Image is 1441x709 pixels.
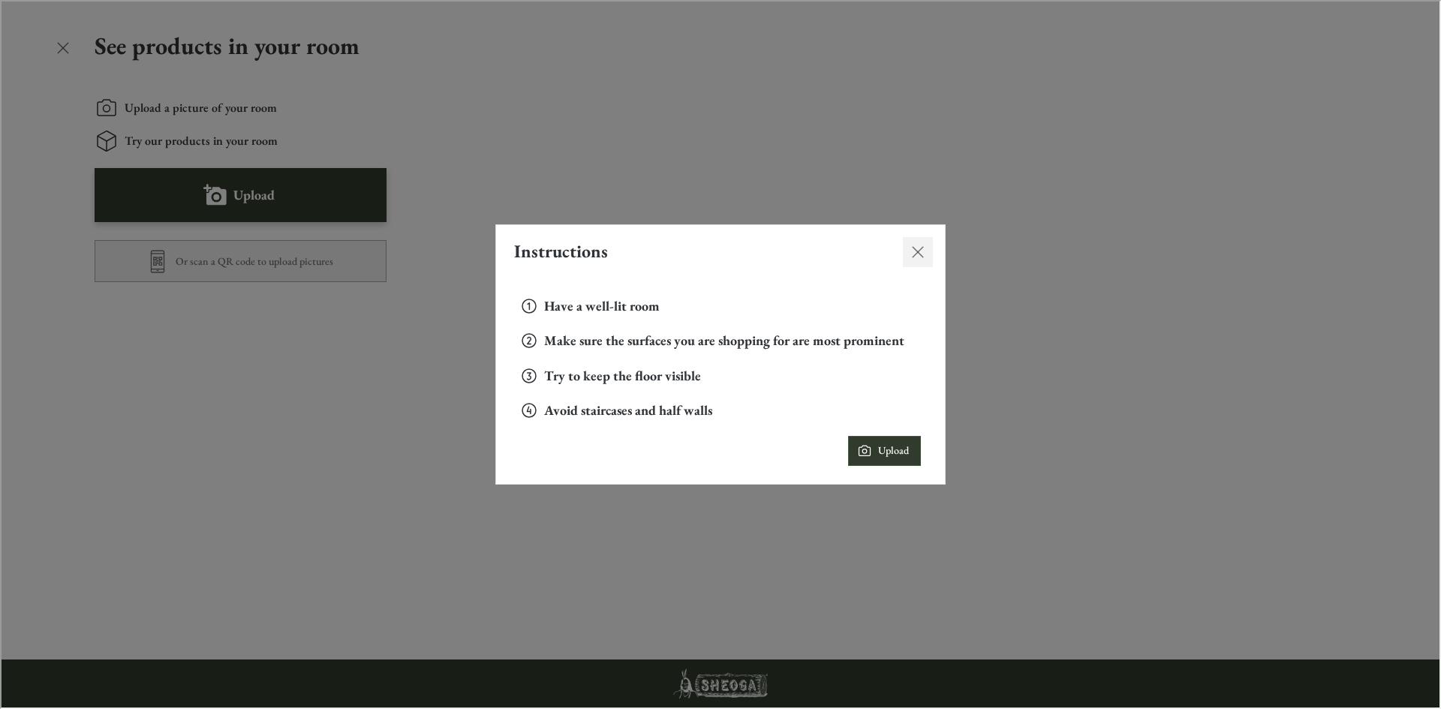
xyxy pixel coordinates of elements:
[513,239,606,261] label: Instructions
[543,330,903,353] h6: Make sure the surfaces you are shopping for are most prominent
[877,442,907,457] label: Upload
[901,236,931,266] button: Close dialog
[847,434,919,464] button: Upload a picture of your room
[543,365,699,388] h6: Try to keep the floor visible
[543,400,711,422] h6: Avoid staircases and half walls
[543,296,658,318] h6: Have a well-lit room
